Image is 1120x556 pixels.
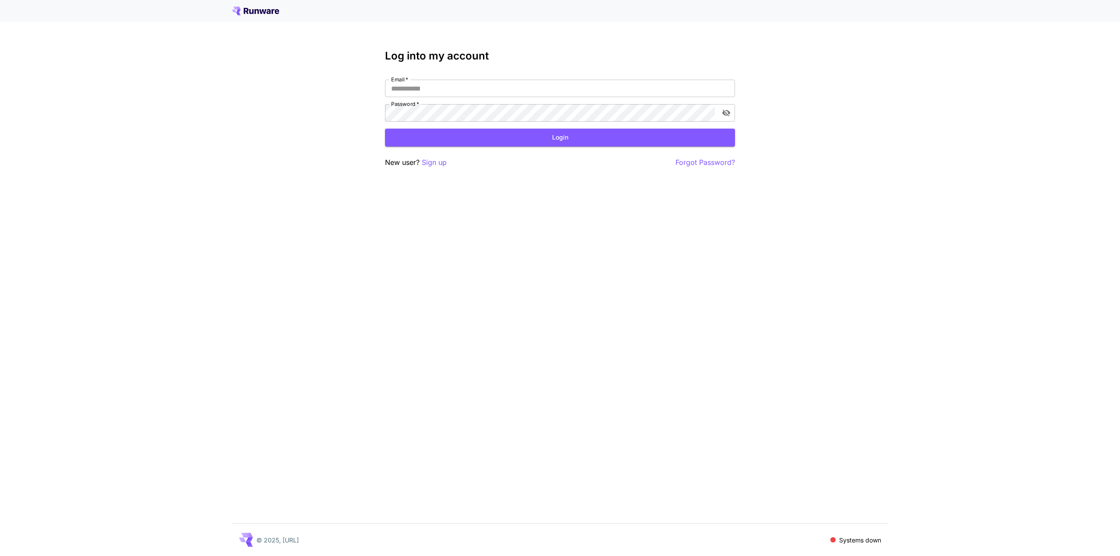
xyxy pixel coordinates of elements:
[385,157,447,168] p: New user?
[391,76,408,83] label: Email
[256,535,299,545] p: © 2025, [URL]
[391,100,419,108] label: Password
[385,129,735,147] button: Login
[675,157,735,168] button: Forgot Password?
[718,105,734,121] button: toggle password visibility
[422,157,447,168] button: Sign up
[839,535,881,545] p: Systems down
[385,50,735,62] h3: Log into my account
